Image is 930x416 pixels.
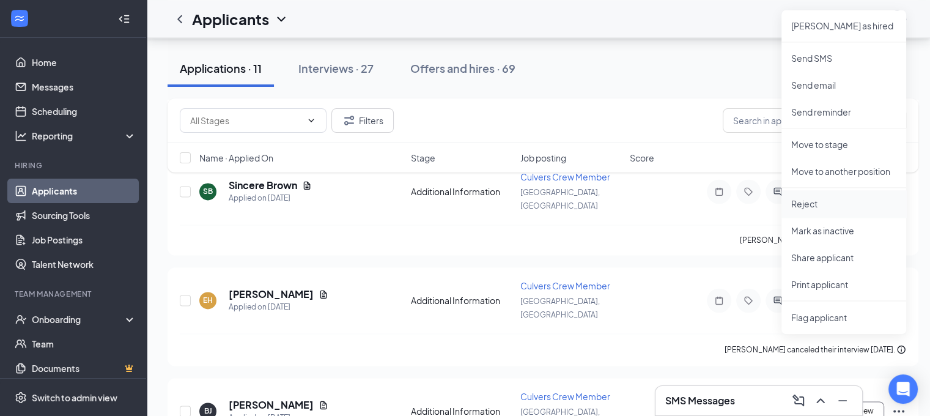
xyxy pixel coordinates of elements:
svg: ComposeMessage [791,393,806,408]
span: Culvers Crew Member [520,391,610,402]
svg: Collapse [118,13,130,25]
svg: ChevronLeft [172,12,187,26]
svg: ChevronDown [274,12,289,26]
div: Interviews · 27 [298,61,374,76]
button: Minimize [833,391,852,410]
a: Home [32,50,136,75]
svg: ChevronUp [813,393,828,408]
svg: Analysis [15,130,27,142]
div: SB [203,186,213,196]
span: [GEOGRAPHIC_DATA], [GEOGRAPHIC_DATA] [520,297,600,319]
a: Applicants [32,179,136,203]
div: Team Management [15,289,134,299]
div: Additional Information [411,294,513,306]
p: [PERSON_NAME] has applied more than . [740,235,906,245]
svg: Settings [15,392,27,404]
svg: ChevronDown [306,116,316,125]
div: EH [203,295,213,305]
button: Filter Filters [331,108,394,133]
div: Applied on [DATE] [229,192,312,204]
div: Additional Information [411,185,513,198]
div: BJ [204,406,212,416]
div: Reporting [32,130,137,142]
button: ComposeMessage [789,391,808,410]
a: DocumentsCrown [32,356,136,381]
a: Scheduling [32,99,136,124]
span: [GEOGRAPHIC_DATA], [GEOGRAPHIC_DATA] [520,188,600,210]
svg: Note [712,187,726,196]
a: Team [32,332,136,356]
svg: Tag [741,295,756,305]
svg: Document [319,289,328,299]
div: Hiring [15,160,134,171]
input: Search in applications [723,108,906,133]
svg: Note [712,295,726,305]
svg: Minimize [835,393,850,408]
div: Onboarding [32,313,126,325]
svg: UserCheck [15,313,27,325]
a: Job Postings [32,228,136,252]
svg: Document [319,400,328,410]
a: Messages [32,75,136,99]
div: Applied on [DATE] [229,301,328,313]
h5: [PERSON_NAME] [229,288,314,301]
svg: Document [302,180,312,190]
span: Score [630,152,654,164]
input: All Stages [190,114,301,127]
a: Sourcing Tools [32,203,136,228]
svg: WorkstreamLogo [13,12,26,24]
span: Name · Applied On [199,152,273,164]
div: Open Intercom Messenger [888,374,918,404]
span: Culvers Crew Member [520,280,610,291]
h5: Sincere Brown [229,179,297,192]
h3: SMS Messages [665,394,735,407]
span: Stage [411,152,435,164]
div: Offers and hires · 69 [410,61,515,76]
a: Talent Network [32,252,136,277]
div: Switch to admin view [32,392,117,404]
svg: ActiveChat [770,187,785,196]
svg: Tag [741,187,756,196]
h1: Applicants [192,9,269,29]
svg: ActiveChat [770,295,785,305]
svg: Info [896,344,906,354]
h5: [PERSON_NAME] [229,398,314,412]
div: [PERSON_NAME] canceled their interview [DATE]. [725,344,906,356]
svg: Filter [342,113,356,128]
span: Job posting [520,152,566,164]
div: Applications · 11 [180,61,262,76]
button: ChevronUp [811,391,830,410]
